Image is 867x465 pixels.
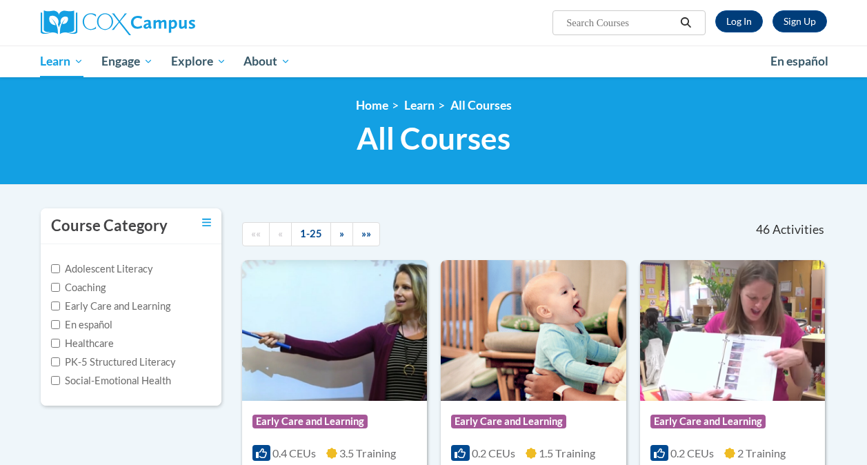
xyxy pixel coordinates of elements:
[51,336,114,351] label: Healthcare
[251,228,261,239] span: ««
[472,446,515,459] span: 0.2 CEUs
[40,53,83,70] span: Learn
[51,339,60,348] input: Checkbox for Options
[51,261,153,277] label: Adolescent Literacy
[356,98,388,112] a: Home
[242,260,427,401] img: Course Logo
[51,320,60,329] input: Checkbox for Options
[761,47,837,76] a: En español
[51,301,60,310] input: Checkbox for Options
[30,46,837,77] div: Main menu
[51,215,168,237] h3: Course Category
[171,53,226,70] span: Explore
[92,46,162,77] a: Engage
[41,10,289,35] a: Cox Campus
[252,415,368,428] span: Early Care and Learning
[243,53,290,70] span: About
[278,228,283,239] span: «
[51,376,60,385] input: Checkbox for Options
[269,222,292,246] a: Previous
[773,10,827,32] a: Register
[51,355,176,370] label: PK-5 Structured Literacy
[451,415,566,428] span: Early Care and Learning
[242,222,270,246] a: Begining
[675,14,696,31] button: Search
[51,317,112,333] label: En español
[32,46,93,77] a: Learn
[330,222,353,246] a: Next
[235,46,299,77] a: About
[202,215,211,230] a: Toggle collapse
[51,280,106,295] label: Coaching
[272,446,316,459] span: 0.4 CEUs
[41,10,195,35] img: Cox Campus
[357,120,510,157] span: All Courses
[51,299,170,314] label: Early Care and Learning
[670,446,714,459] span: 0.2 CEUs
[404,98,435,112] a: Learn
[339,228,344,239] span: »
[650,415,766,428] span: Early Care and Learning
[770,54,828,68] span: En español
[51,264,60,273] input: Checkbox for Options
[773,222,824,237] span: Activities
[361,228,371,239] span: »»
[51,283,60,292] input: Checkbox for Options
[715,10,763,32] a: Log In
[291,222,331,246] a: 1-25
[51,373,171,388] label: Social-Emotional Health
[101,53,153,70] span: Engage
[162,46,235,77] a: Explore
[352,222,380,246] a: End
[640,260,825,401] img: Course Logo
[441,260,626,401] img: Course Logo
[756,222,770,237] span: 46
[565,14,675,31] input: Search Courses
[51,357,60,366] input: Checkbox for Options
[450,98,512,112] a: All Courses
